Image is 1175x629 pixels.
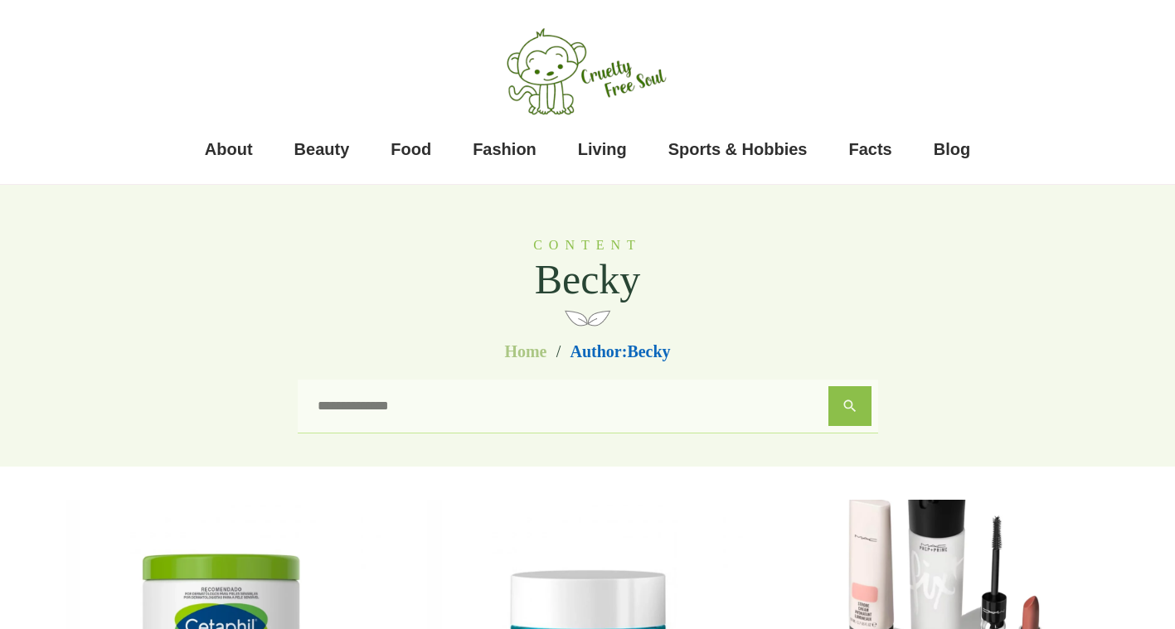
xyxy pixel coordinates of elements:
img: small deco [565,305,611,330]
li: / [550,343,566,360]
a: Beauty [294,133,350,166]
a: Sports & Hobbies [668,133,808,166]
span: Home [504,342,546,360]
a: About [205,133,253,166]
a: Home [504,340,546,363]
a: Fashion [473,133,537,166]
h6: Content [533,237,642,253]
a: Blog [934,133,970,166]
span: Becky [627,342,670,360]
span: Becky [534,255,642,303]
a: Food [391,133,431,166]
span: Author: [570,340,670,363]
a: Facts [849,133,892,166]
a: Living [578,133,627,166]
